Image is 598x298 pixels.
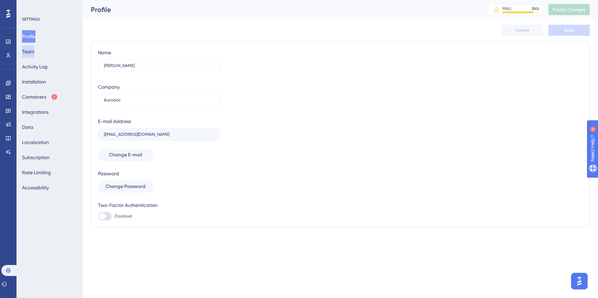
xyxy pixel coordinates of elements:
input: Name Surname [104,63,215,68]
span: Disabled [115,213,132,219]
button: Accessibility [22,181,49,194]
button: Integrations [22,106,49,118]
button: Cancel [502,25,543,36]
input: E-mail Address [104,132,215,137]
button: Localization [22,136,49,148]
div: 4 [48,3,50,9]
div: Password [98,169,221,178]
button: Installation [22,76,46,88]
button: Save [548,25,590,36]
div: Two-Factor Authentication [98,201,221,209]
span: Cancel [515,27,530,33]
span: Need Help? [16,2,43,10]
button: Data [22,121,33,133]
div: Company [98,83,120,91]
span: Change E-mail [109,151,142,159]
button: Subscription [22,151,50,164]
div: MAU [502,6,511,11]
button: Rate Limiting [22,166,51,179]
button: Change E-mail [98,149,153,161]
span: Publish Changes [553,7,586,12]
span: Change Password [106,183,146,191]
div: 84 % [532,6,540,11]
input: Company Name [104,98,215,102]
div: E-mail Address [98,117,131,125]
button: Containers [22,91,58,103]
button: Profile [22,30,35,43]
button: Publish Changes [548,4,590,15]
div: Profile [91,5,471,14]
iframe: UserGuiding AI Assistant Launcher [569,271,590,291]
span: Save [564,27,574,33]
div: Name [98,48,111,57]
button: Activity Log [22,60,47,73]
button: Team [22,45,34,58]
div: SETTINGS [22,16,78,22]
button: Change Password [98,180,153,193]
